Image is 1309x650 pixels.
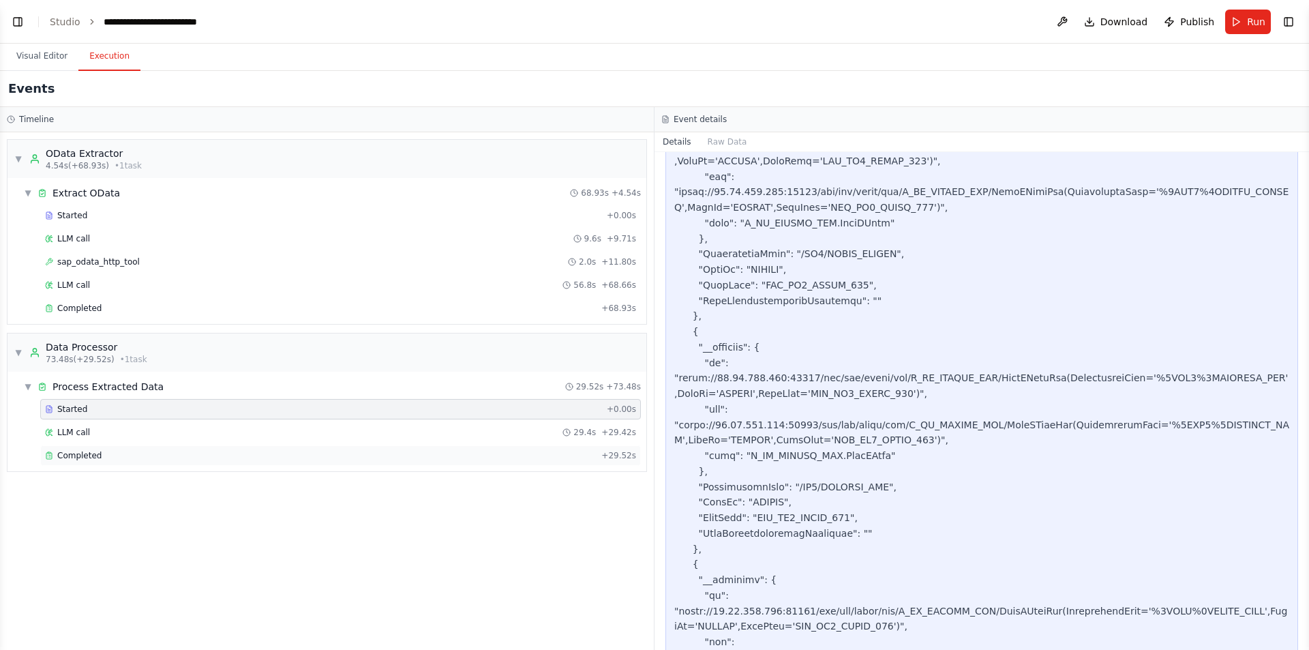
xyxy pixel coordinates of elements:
span: ▼ [24,188,32,198]
button: Download [1079,10,1154,34]
span: 9.6s [584,233,601,244]
button: Details [654,132,699,151]
button: Publish [1158,10,1220,34]
span: Process Extracted Data [52,380,164,394]
span: + 0.00s [607,404,636,415]
span: LLM call [57,427,90,438]
button: Run [1225,10,1271,34]
span: + 68.66s [601,280,636,291]
span: Extract OData [52,186,120,200]
span: Completed [57,303,102,314]
span: Completed [57,450,102,461]
span: sap_odata_http_tool [57,256,140,267]
span: + 73.48s [606,381,641,392]
h3: Event details [674,114,727,125]
span: Run [1247,15,1265,29]
button: Visual Editor [5,42,78,71]
span: + 68.93s [601,303,636,314]
button: Show left sidebar [8,12,27,31]
span: + 29.42s [601,427,636,438]
span: 29.4s [573,427,596,438]
span: ▼ [24,381,32,392]
span: Publish [1180,15,1214,29]
button: Execution [78,42,140,71]
span: Started [57,210,87,221]
span: + 9.71s [607,233,636,244]
span: + 0.00s [607,210,636,221]
span: • 1 task [120,354,147,365]
span: ▼ [14,153,22,164]
div: Data Processor [46,340,147,354]
span: + 4.54s [612,188,641,198]
span: + 11.80s [601,256,636,267]
h3: Timeline [19,114,54,125]
span: + 29.52s [601,450,636,461]
span: 4.54s (+68.93s) [46,160,109,171]
div: OData Extractor [46,147,142,160]
a: Studio [50,16,80,27]
span: 56.8s [573,280,596,291]
span: 73.48s (+29.52s) [46,354,115,365]
button: Show right sidebar [1279,12,1298,31]
span: Download [1100,15,1148,29]
span: LLM call [57,233,90,244]
span: LLM call [57,280,90,291]
span: ▼ [14,347,22,358]
span: Started [57,404,87,415]
h2: Events [8,79,55,98]
button: Raw Data [699,132,755,151]
span: 2.0s [579,256,596,267]
nav: breadcrumb [50,15,231,29]
span: 29.52s [576,381,604,392]
span: 68.93s [581,188,609,198]
span: • 1 task [115,160,142,171]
